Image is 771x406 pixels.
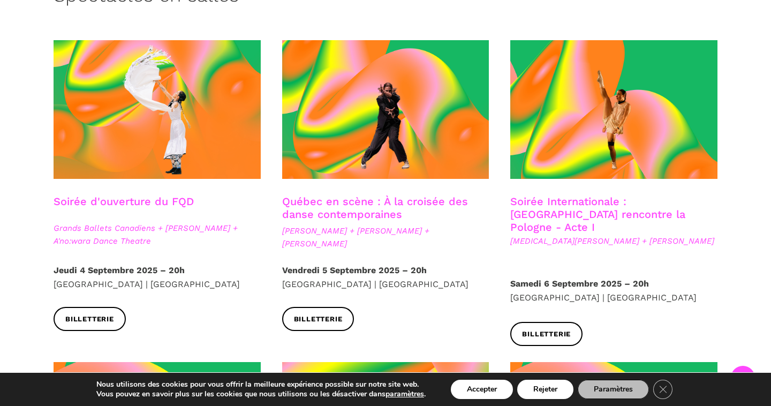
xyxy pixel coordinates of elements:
span: [PERSON_NAME] + [PERSON_NAME] + [PERSON_NAME] [282,224,489,250]
p: [GEOGRAPHIC_DATA] | [GEOGRAPHIC_DATA] [54,264,261,291]
p: [GEOGRAPHIC_DATA] | [GEOGRAPHIC_DATA] [282,264,489,291]
button: Paramètres [578,380,649,399]
strong: Jeudi 4 Septembre 2025 – 20h [54,265,185,275]
a: Billetterie [54,307,126,331]
p: [GEOGRAPHIC_DATA] | [GEOGRAPHIC_DATA] [510,277,717,304]
span: [MEDICAL_DATA][PERSON_NAME] + [PERSON_NAME] [510,235,717,247]
button: paramètres [385,389,424,399]
strong: Samedi 6 Septembre 2025 – 20h [510,279,649,289]
p: Vous pouvez en savoir plus sur les cookies que nous utilisons ou les désactiver dans . [96,389,426,399]
span: Billetterie [522,329,571,340]
a: Soirée Internationale : [GEOGRAPHIC_DATA] rencontre la Pologne - Acte I [510,195,685,234]
a: Billetterie [282,307,354,331]
span: Billetterie [294,314,343,325]
button: Rejeter [517,380,573,399]
strong: Vendredi 5 Septembre 2025 – 20h [282,265,427,275]
span: Grands Ballets Canadiens + [PERSON_NAME] + A'no:wara Dance Theatre [54,222,261,247]
span: Billetterie [65,314,114,325]
a: Québec en scène : À la croisée des danse contemporaines [282,195,468,221]
a: Soirée d'ouverture du FQD [54,195,194,208]
p: Nous utilisons des cookies pour vous offrir la meilleure expérience possible sur notre site web. [96,380,426,389]
button: Close GDPR Cookie Banner [653,380,672,399]
button: Accepter [451,380,513,399]
a: Billetterie [510,322,583,346]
